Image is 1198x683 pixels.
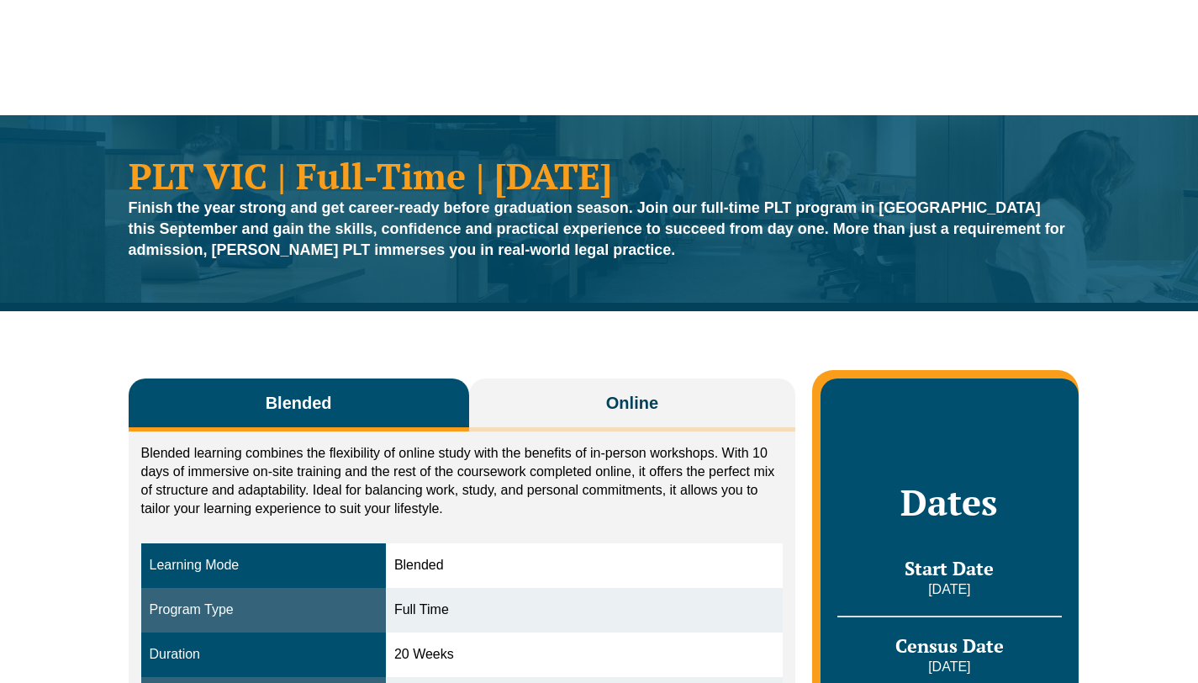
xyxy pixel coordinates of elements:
[150,645,377,664] div: Duration
[129,157,1070,193] h1: PLT VIC | Full-Time | [DATE]
[129,199,1065,258] strong: Finish the year strong and get career-ready before graduation season. Join our full-time PLT prog...
[837,580,1061,599] p: [DATE]
[905,556,994,580] span: Start Date
[141,444,784,518] p: Blended learning combines the flexibility of online study with the benefits of in-person workshop...
[266,391,332,415] span: Blended
[150,601,377,620] div: Program Type
[837,481,1061,523] h2: Dates
[895,633,1004,658] span: Census Date
[394,601,774,620] div: Full Time
[394,645,774,664] div: 20 Weeks
[150,556,377,575] div: Learning Mode
[606,391,658,415] span: Online
[394,556,774,575] div: Blended
[837,658,1061,676] p: [DATE]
